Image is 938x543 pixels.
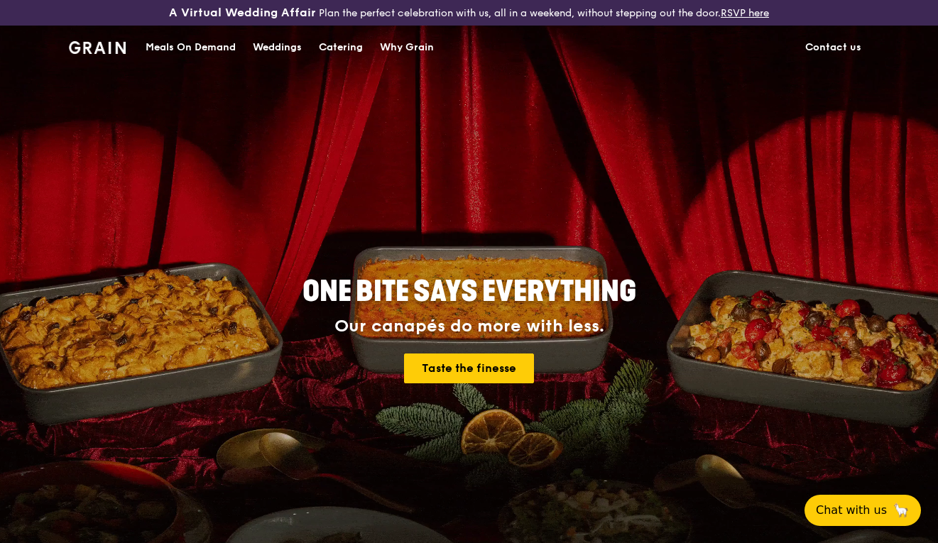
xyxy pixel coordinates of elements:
[371,26,442,69] a: Why Grain
[302,275,636,309] span: ONE BITE SAYS EVERYTHING
[805,495,921,526] button: Chat with us🦙
[319,26,363,69] div: Catering
[797,26,870,69] a: Contact us
[214,317,725,336] div: Our canapés do more with less.
[69,41,126,54] img: Grain
[380,26,434,69] div: Why Grain
[169,6,316,20] h3: A Virtual Wedding Affair
[310,26,371,69] a: Catering
[816,502,887,519] span: Chat with us
[721,7,769,19] a: RSVP here
[69,25,126,67] a: GrainGrain
[893,502,910,519] span: 🦙
[253,26,302,69] div: Weddings
[404,353,534,383] a: Taste the finesse
[156,6,782,20] div: Plan the perfect celebration with us, all in a weekend, without stepping out the door.
[244,26,310,69] a: Weddings
[146,26,236,69] div: Meals On Demand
